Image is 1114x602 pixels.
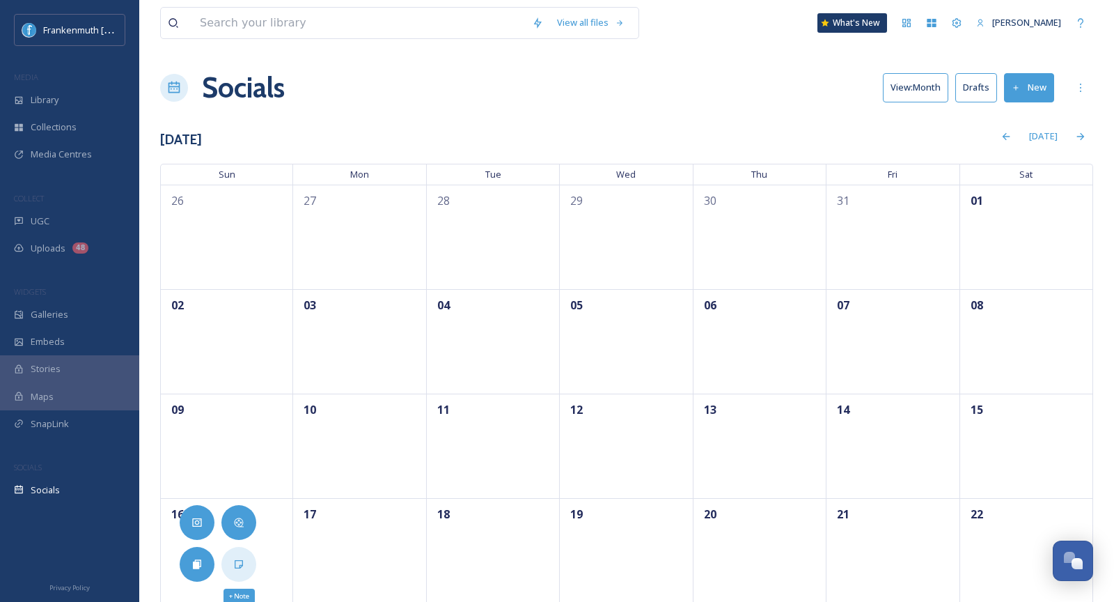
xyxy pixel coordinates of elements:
[31,215,49,228] span: UGC
[1053,541,1093,581] button: Open Chat
[567,400,586,419] span: 12
[31,308,68,321] span: Galleries
[700,400,720,419] span: 13
[833,191,853,210] span: 31
[293,164,426,185] span: Mon
[434,504,453,524] span: 18
[14,72,38,82] span: MEDIA
[967,504,987,524] span: 22
[960,164,1093,185] span: Sat
[31,417,69,431] span: SnapLink
[14,193,44,203] span: COLLECT
[567,504,586,524] span: 19
[700,504,720,524] span: 20
[817,13,887,33] a: What's New
[955,73,997,102] button: Drafts
[560,164,693,185] span: Wed
[22,23,36,37] img: Social%20Media%20PFP%202025.jpg
[160,130,202,150] h3: [DATE]
[567,295,586,315] span: 05
[833,400,853,419] span: 14
[72,242,88,254] div: 48
[427,164,560,185] span: Tue
[693,164,826,185] span: Thu
[160,164,293,185] span: Sun
[826,164,959,185] span: Fri
[300,504,320,524] span: 17
[550,9,631,36] a: View all files
[833,504,853,524] span: 21
[700,191,720,210] span: 30
[434,191,453,210] span: 28
[300,295,320,315] span: 03
[31,121,77,134] span: Collections
[992,16,1061,29] span: [PERSON_NAME]
[43,23,148,36] span: Frankenmuth [US_STATE]
[14,462,42,472] span: SOCIALS
[31,335,65,348] span: Embeds
[967,400,987,419] span: 15
[168,191,187,210] span: 26
[955,73,1004,102] a: Drafts
[202,67,285,109] a: Socials
[31,484,60,497] span: Socials
[193,8,525,38] input: Search your library
[168,400,187,419] span: 09
[883,73,948,102] button: View:Month
[31,148,92,161] span: Media Centres
[1022,123,1065,150] div: [DATE]
[31,362,61,376] span: Stories
[567,191,586,210] span: 29
[31,242,65,255] span: Uploads
[31,93,58,107] span: Library
[14,286,46,297] span: WIDGETS
[434,400,453,419] span: 11
[434,295,453,315] span: 04
[967,295,987,315] span: 08
[833,295,853,315] span: 07
[49,583,90,592] span: Privacy Policy
[168,295,187,315] span: 02
[1004,73,1054,102] button: New
[700,295,720,315] span: 06
[31,390,54,403] span: Maps
[168,504,187,524] span: 16
[49,578,90,595] a: Privacy Policy
[300,400,320,419] span: 10
[969,9,1068,36] a: [PERSON_NAME]
[967,191,987,210] span: 01
[300,191,320,210] span: 27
